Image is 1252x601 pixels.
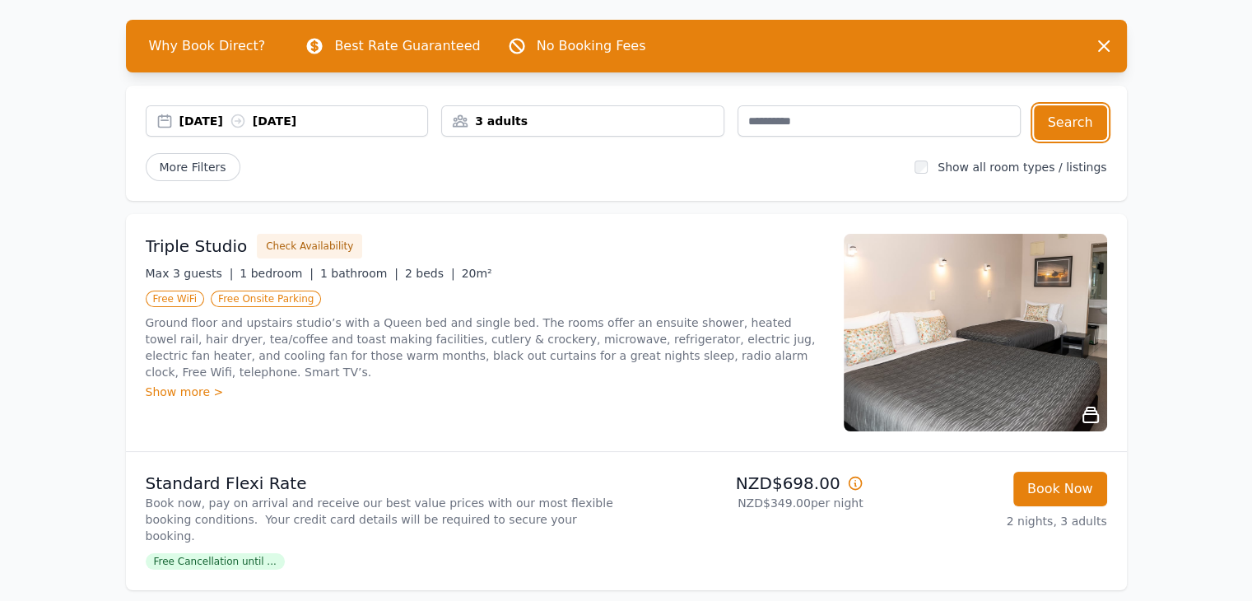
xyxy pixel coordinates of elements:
div: 3 adults [442,113,724,129]
p: Standard Flexi Rate [146,472,620,495]
span: Max 3 guests | [146,267,234,280]
span: Free WiFi [146,291,205,307]
p: NZD$698.00 [633,472,863,495]
p: Best Rate Guaranteed [334,36,480,56]
span: Why Book Direct? [136,30,279,63]
div: Show more > [146,384,824,400]
p: Ground floor and upstairs studio’s with a Queen bed and single bed. The rooms offer an ensuite sh... [146,314,824,380]
p: No Booking Fees [537,36,646,56]
span: Free Onsite Parking [211,291,321,307]
span: 20m² [462,267,492,280]
p: Book now, pay on arrival and receive our best value prices with our most flexible booking conditi... [146,495,620,544]
div: [DATE] [DATE] [179,113,428,129]
span: More Filters [146,153,240,181]
button: Search [1034,105,1107,140]
span: 1 bathroom | [320,267,398,280]
p: NZD$349.00 per night [633,495,863,511]
span: 2 beds | [405,267,455,280]
button: Book Now [1013,472,1107,506]
label: Show all room types / listings [938,161,1106,174]
h3: Triple Studio [146,235,248,258]
span: 1 bedroom | [240,267,314,280]
p: 2 nights, 3 adults [877,513,1107,529]
span: Free Cancellation until ... [146,553,285,570]
button: Check Availability [257,234,362,259]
